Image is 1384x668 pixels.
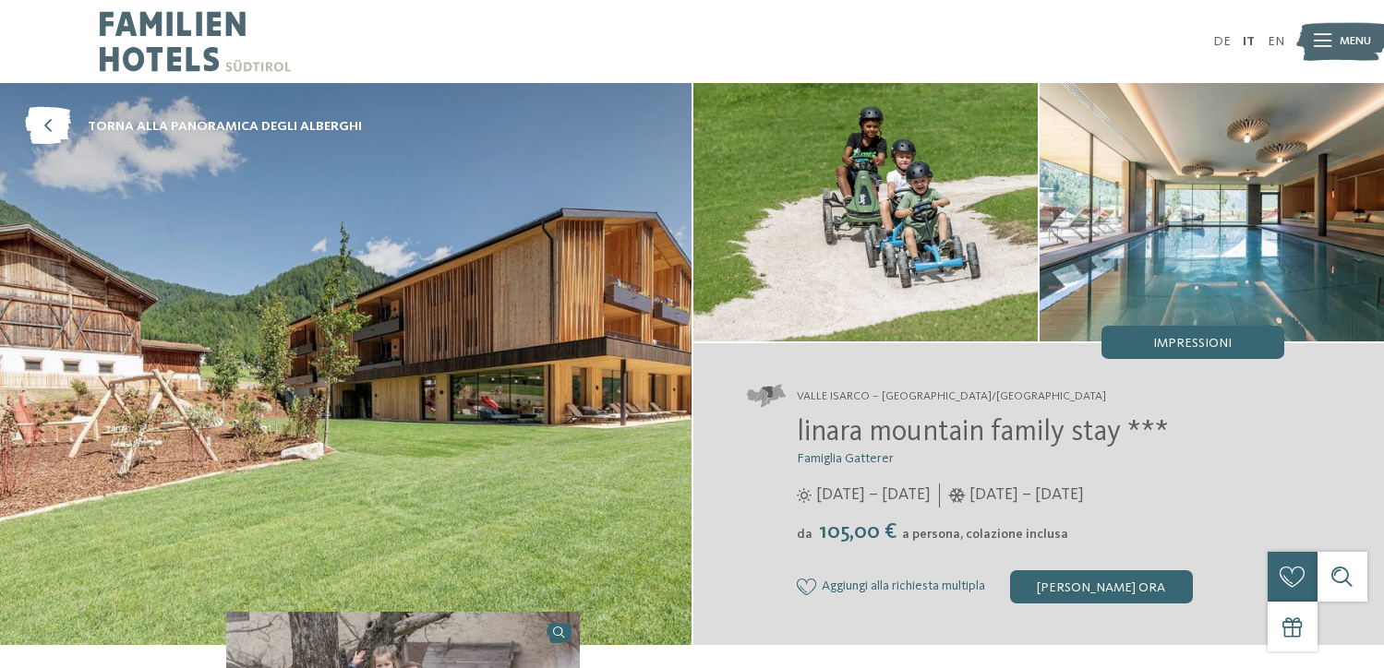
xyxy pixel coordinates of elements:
[1040,83,1384,341] img: Un luogo ideale per Little Nature Ranger a Valles
[693,83,1038,341] img: Un luogo ideale per Little Nature Ranger a Valles
[814,521,900,543] span: 105,00 €
[1213,35,1231,48] a: DE
[1340,33,1371,50] span: Menu
[969,483,1084,507] span: [DATE] – [DATE]
[902,528,1068,541] span: a persona, colazione inclusa
[797,452,894,465] span: Famiglia Gatterer
[822,579,985,594] span: Aggiungi alla richiesta multipla
[816,483,931,507] span: [DATE] – [DATE]
[797,528,812,541] span: da
[797,488,812,503] i: Orari d'apertura estate
[797,388,1106,405] span: Valle Isarco – [GEOGRAPHIC_DATA]/[GEOGRAPHIC_DATA]
[88,117,362,136] span: torna alla panoramica degli alberghi
[797,418,1169,447] span: linara mountain family stay ***
[1010,570,1193,603] div: [PERSON_NAME] ora
[948,488,966,503] i: Orari d'apertura inverno
[25,108,362,146] a: torna alla panoramica degli alberghi
[1153,337,1232,350] span: Impressioni
[1268,35,1284,48] a: EN
[1243,35,1255,48] a: IT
